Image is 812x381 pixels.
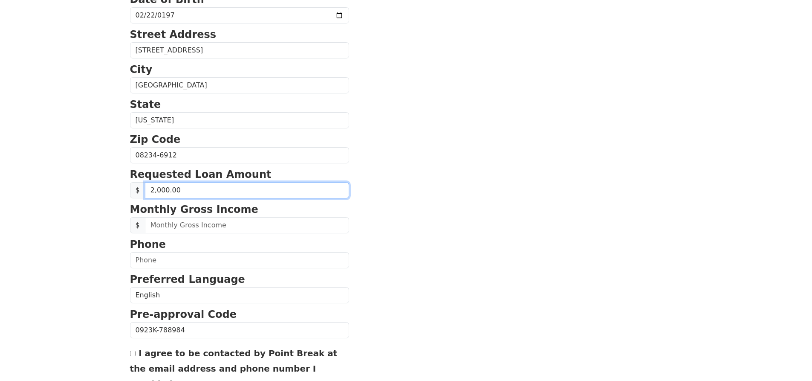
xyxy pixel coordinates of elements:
strong: Pre-approval Code [130,308,237,320]
input: Zip Code [130,147,349,163]
span: $ [130,182,145,198]
strong: Phone [130,238,166,250]
input: Phone [130,252,349,268]
input: Monthly Gross Income [145,217,349,233]
input: Pre-approval Code [130,322,349,338]
strong: City [130,64,153,76]
input: Street Address [130,42,349,58]
strong: Requested Loan Amount [130,169,272,180]
p: Monthly Gross Income [130,202,349,217]
span: $ [130,217,145,233]
input: Requested Loan Amount [145,182,349,198]
input: City [130,77,349,93]
strong: Street Address [130,29,217,41]
strong: Zip Code [130,134,181,145]
strong: State [130,99,161,111]
strong: Preferred Language [130,273,245,285]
